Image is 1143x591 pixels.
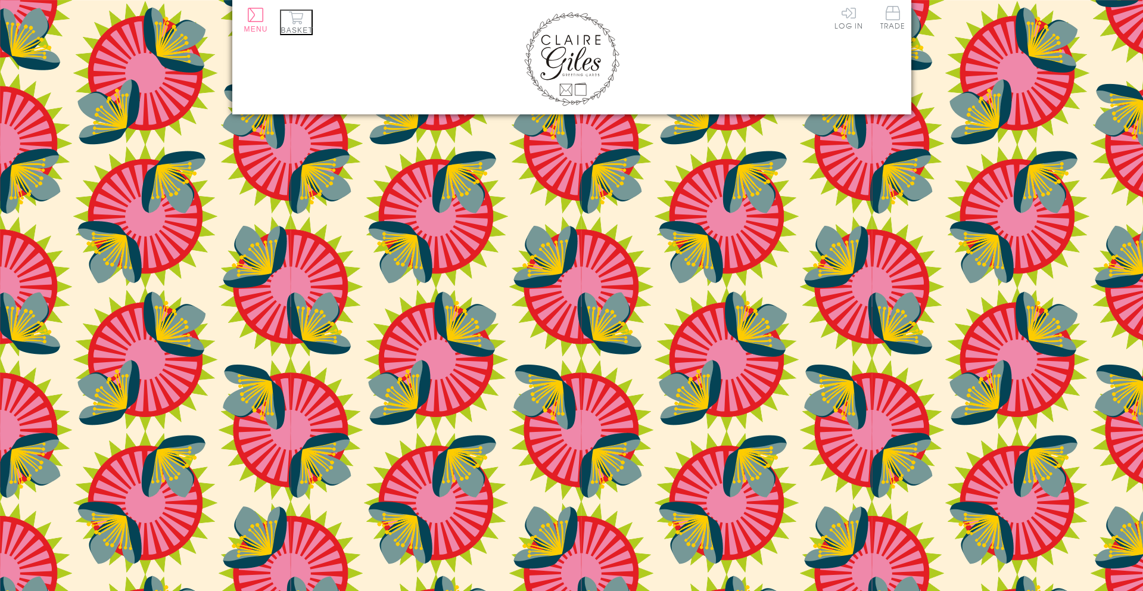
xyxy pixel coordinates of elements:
[244,25,268,33] span: Menu
[280,10,313,35] button: Basket
[880,6,905,32] a: Trade
[834,6,863,29] a: Log In
[880,6,905,29] span: Trade
[524,12,619,106] img: Claire Giles Greetings Cards
[244,8,268,33] button: Menu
